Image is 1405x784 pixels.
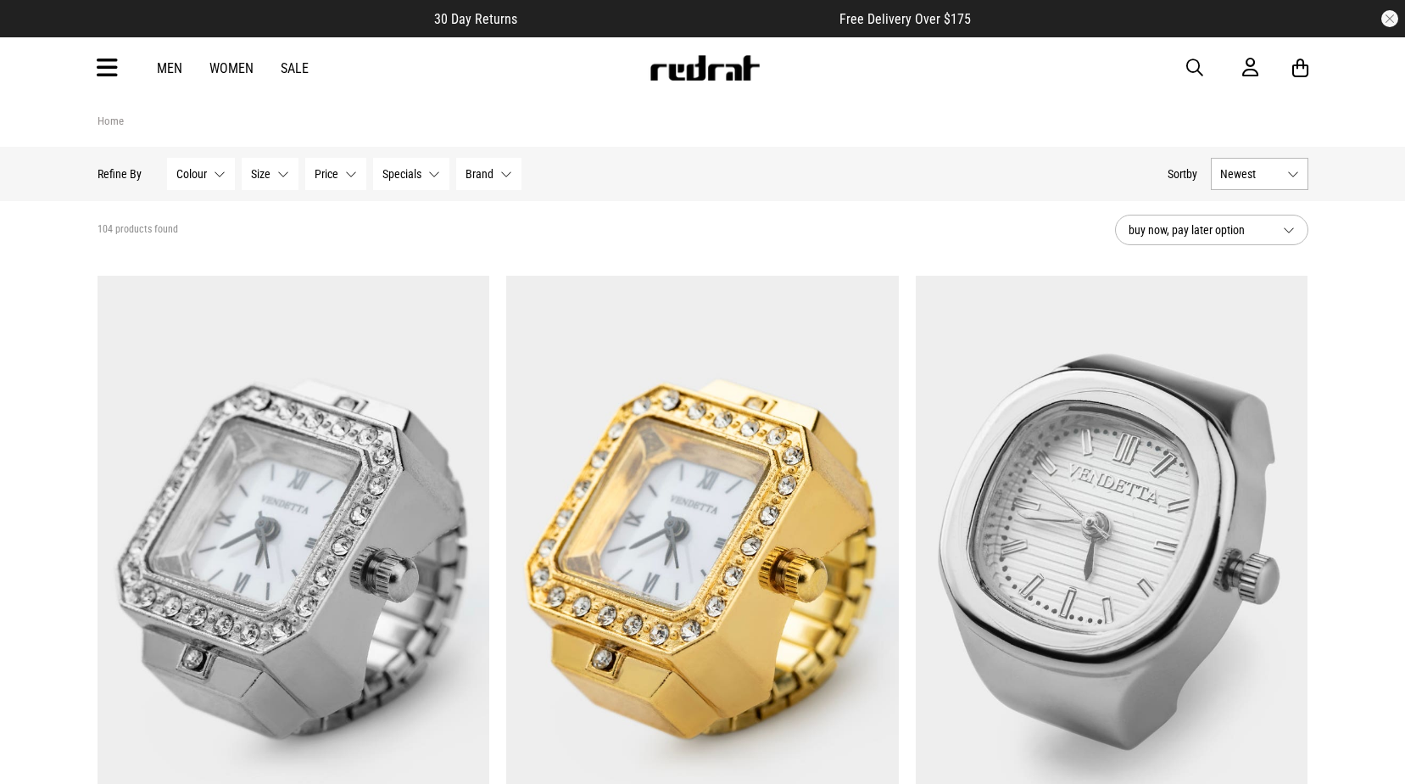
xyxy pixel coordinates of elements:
span: Brand [466,167,493,181]
a: Men [157,60,182,76]
button: Newest [1211,158,1308,190]
span: Newest [1220,167,1280,181]
button: Sortby [1168,164,1197,184]
p: Refine By [98,167,142,181]
span: Colour [176,167,207,181]
a: Women [209,60,254,76]
a: Sale [281,60,309,76]
button: Specials [373,158,449,190]
button: buy now, pay later option [1115,215,1308,245]
span: 30 Day Returns [434,11,517,27]
span: buy now, pay later option [1129,220,1269,240]
button: Colour [167,158,235,190]
iframe: Customer reviews powered by Trustpilot [551,10,806,27]
a: Home [98,115,124,127]
span: Size [251,167,270,181]
button: Price [305,158,366,190]
span: Free Delivery Over $175 [839,11,971,27]
span: Specials [382,167,421,181]
span: by [1186,167,1197,181]
span: Price [315,167,338,181]
img: Redrat logo [649,55,761,81]
button: Brand [456,158,521,190]
button: Size [242,158,298,190]
span: 104 products found [98,223,178,237]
